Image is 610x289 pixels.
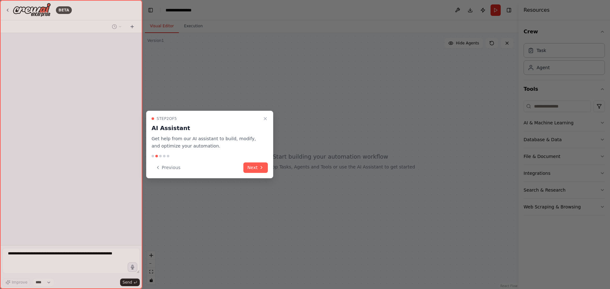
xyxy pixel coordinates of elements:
[157,116,177,121] span: Step 2 of 5
[152,162,184,173] button: Previous
[152,135,260,150] p: Get help from our AI assistant to build, modify, and optimize your automation.
[261,115,269,122] button: Close walkthrough
[146,6,155,15] button: Hide left sidebar
[243,162,268,173] button: Next
[152,124,260,133] h3: AI Assistant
